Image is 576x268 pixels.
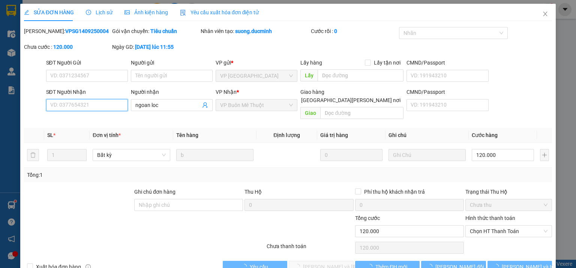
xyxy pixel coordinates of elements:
[124,10,130,15] span: picture
[47,132,53,138] span: SL
[176,149,253,161] input: VD: Bàn, Ghế
[300,69,318,81] span: Lấy
[540,149,549,161] button: plus
[300,60,322,66] span: Lấy hàng
[112,27,199,35] div: Gói vận chuyển:
[86,9,112,15] span: Lịch sử
[371,59,403,67] span: Lấy tận nơi
[406,88,488,96] div: CMND/Passport
[24,27,111,35] div: [PERSON_NAME]:
[385,128,469,143] th: Ghi chú
[180,10,186,16] img: icon
[361,188,428,196] span: Phí thu hộ khách nhận trả
[311,27,397,35] div: Cước rồi :
[320,132,348,138] span: Giá trị hàng
[176,132,198,138] span: Tên hàng
[300,89,324,95] span: Giao hàng
[216,59,297,67] div: VP gửi
[124,9,168,15] span: Ảnh kiện hàng
[388,149,466,161] input: Ghi Chú
[235,28,272,34] b: suong.ducminh
[334,28,337,34] b: 0
[201,27,309,35] div: Nhân viên tạo:
[24,43,111,51] div: Chưa cước :
[273,132,300,138] span: Định lượng
[202,102,208,108] span: user-add
[86,10,91,15] span: clock-circle
[93,132,121,138] span: Đơn vị tính
[320,107,403,119] input: Dọc đường
[134,189,175,195] label: Ghi chú đơn hàng
[470,226,547,237] span: Chọn HT Thanh Toán
[24,9,74,15] span: SỬA ĐƠN HÀNG
[300,107,320,119] span: Giao
[27,149,39,161] button: delete
[131,59,213,67] div: Người gửi
[24,10,29,15] span: edit
[112,43,199,51] div: Ngày GD:
[97,149,165,161] span: Bất kỳ
[46,88,128,96] div: SĐT Người Nhận
[298,96,403,104] span: [GEOGRAPHIC_DATA][PERSON_NAME] nơi
[135,44,174,50] b: [DATE] lúc 11:55
[542,11,548,17] span: close
[465,215,515,221] label: Hình thức thanh toán
[180,9,259,15] span: Yêu cầu xuất hóa đơn điện tử
[131,88,213,96] div: Người nhận
[220,70,293,81] span: VP Sài Gòn
[535,4,556,25] button: Close
[318,69,403,81] input: Dọc đường
[65,28,109,34] b: VPSG1409250004
[472,132,498,138] span: Cước hàng
[220,99,293,111] span: VP Buôn Mê Thuột
[27,171,223,179] div: Tổng: 1
[320,149,382,161] input: 0
[150,28,177,34] b: Tiêu chuẩn
[244,189,262,195] span: Thu Hộ
[355,215,380,221] span: Tổng cước
[406,59,488,67] div: CMND/Passport
[470,199,547,211] span: Chưa thu
[266,242,354,255] div: Chưa thanh toán
[216,89,237,95] span: VP Nhận
[465,188,552,196] div: Trạng thái Thu Hộ
[134,199,243,211] input: Ghi chú đơn hàng
[53,44,73,50] b: 120.000
[46,59,128,67] div: SĐT Người Gửi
